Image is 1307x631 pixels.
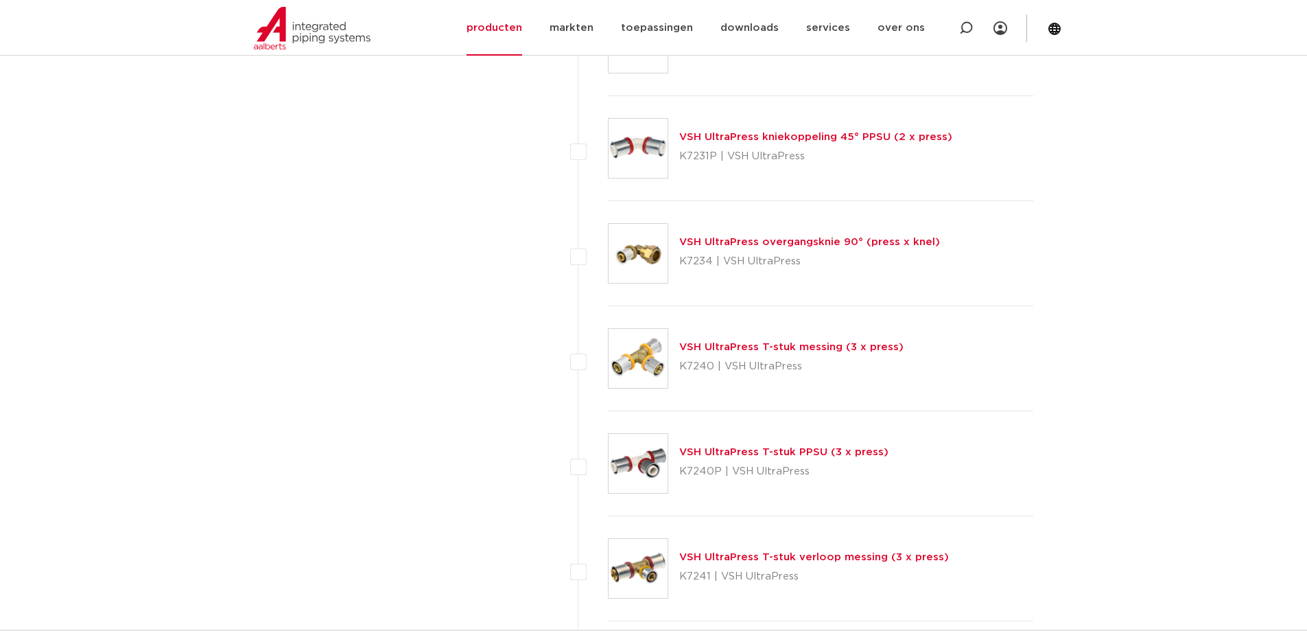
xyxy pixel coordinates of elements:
[679,251,940,273] p: K7234 | VSH UltraPress
[609,329,668,388] img: Thumbnail for VSH UltraPress T-stuk messing (3 x press)
[609,434,668,493] img: Thumbnail for VSH UltraPress T-stuk PPSU (3 x press)
[679,146,952,168] p: K7231P | VSH UltraPress
[679,342,904,352] a: VSH UltraPress T-stuk messing (3 x press)
[679,447,888,457] a: VSH UltraPress T-stuk PPSU (3 x press)
[679,132,952,142] a: VSH UltraPress kniekoppeling 45° PPSU (2 x press)
[609,539,668,598] img: Thumbnail for VSH UltraPress T-stuk verloop messing (3 x press)
[679,552,949,562] a: VSH UltraPress T-stuk verloop messing (3 x press)
[609,224,668,283] img: Thumbnail for VSH UltraPress overgangsknie 90° (press x knel)
[679,461,888,483] p: K7240P | VSH UltraPress
[609,119,668,178] img: Thumbnail for VSH UltraPress kniekoppeling 45° PPSU (2 x press)
[679,356,904,378] p: K7240 | VSH UltraPress
[679,237,940,247] a: VSH UltraPress overgangsknie 90° (press x knel)
[679,566,949,588] p: K7241 | VSH UltraPress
